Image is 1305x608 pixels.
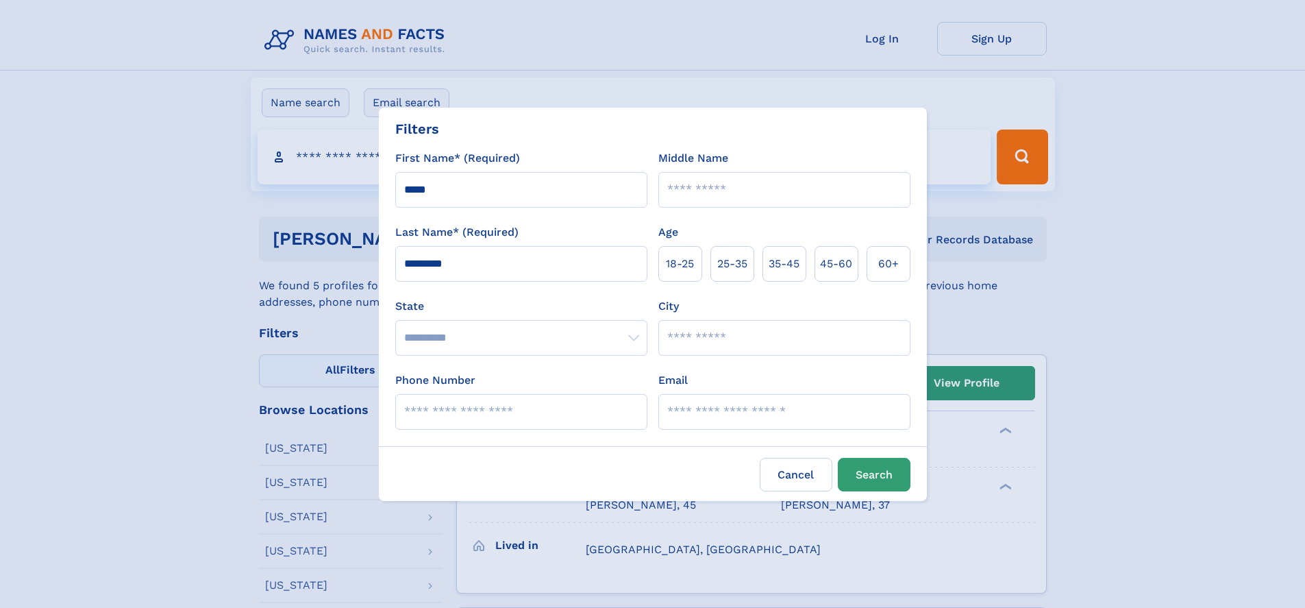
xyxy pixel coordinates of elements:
[658,298,679,315] label: City
[769,256,799,272] span: 35‑45
[658,224,678,241] label: Age
[666,256,694,272] span: 18‑25
[717,256,747,272] span: 25‑35
[395,119,439,139] div: Filters
[395,372,475,389] label: Phone Number
[820,256,852,272] span: 45‑60
[395,224,519,241] label: Last Name* (Required)
[878,256,899,272] span: 60+
[658,372,688,389] label: Email
[760,458,832,491] label: Cancel
[395,298,647,315] label: State
[658,150,728,167] label: Middle Name
[838,458,910,491] button: Search
[395,150,520,167] label: First Name* (Required)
